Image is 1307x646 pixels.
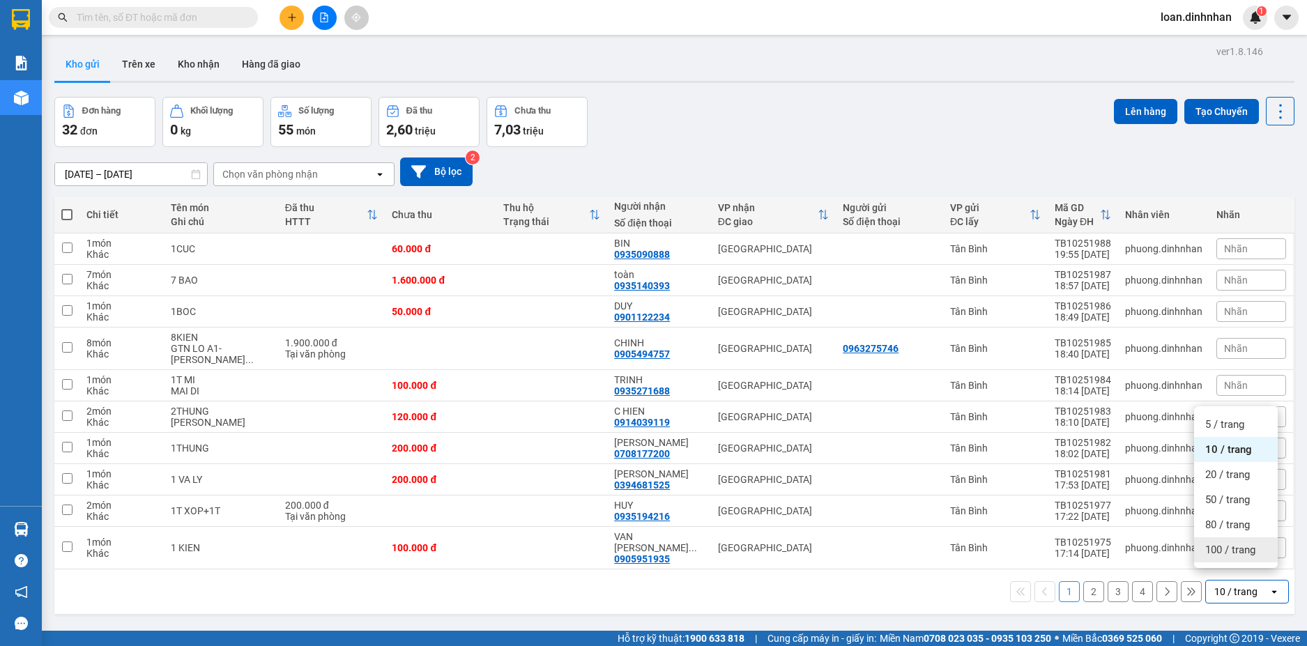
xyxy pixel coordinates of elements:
div: Số điện thoại [843,216,936,227]
div: Chưa thu [392,209,489,220]
div: phuong.dinhnhan [1125,474,1202,485]
span: 100 / trang [1205,543,1255,557]
div: Khác [86,348,157,360]
div: 2 món [86,406,157,417]
div: 0935090888 [614,249,670,260]
div: 0708177200 [614,448,670,459]
div: TB10251984 [1055,374,1111,385]
div: 200.000 đ [285,500,379,511]
div: Thu hộ [503,202,589,213]
div: 120.000 đ [392,411,489,422]
svg: open [374,169,385,180]
span: message [15,617,28,630]
div: Tân Bình [950,411,1041,422]
button: caret-down [1274,6,1299,30]
div: Khác [86,448,157,459]
button: Tạo Chuyến [1184,99,1259,124]
div: DUY [614,300,703,312]
div: 0963275746 [843,343,899,354]
div: phuong.dinhnhan [1125,411,1202,422]
th: Toggle SortBy [711,197,836,233]
button: Đơn hàng32đơn [54,97,155,147]
div: TB10251982 [1055,437,1111,448]
span: Nhãn [1224,243,1248,254]
div: Tân Bình [950,275,1041,286]
span: notification [15,585,28,599]
sup: 1 [1257,6,1267,16]
div: [GEOGRAPHIC_DATA] [718,343,830,354]
span: 50 / trang [1205,493,1250,507]
span: question-circle [15,554,28,567]
div: 0901122234 [614,312,670,323]
div: Khối lượng [190,106,233,116]
button: Lên hàng [1114,99,1177,124]
sup: 2 [466,151,480,164]
div: TB10251985 [1055,337,1111,348]
div: Tân Bình [950,474,1041,485]
img: warehouse-icon [14,91,29,105]
div: TB10251986 [1055,300,1111,312]
span: 7,03 [494,121,521,138]
button: Kho gửi [54,47,111,81]
div: Ngày ĐH [1055,216,1100,227]
div: TB10251975 [1055,537,1111,548]
div: 1 KIEN [171,542,270,553]
div: CHINH [614,337,703,348]
span: Miền Nam [880,631,1051,646]
span: caret-down [1281,11,1293,24]
div: Trạng thái [503,216,589,227]
div: 2THUNG GACH [171,406,270,428]
div: Nhân viên [1125,209,1202,220]
div: Khác [86,511,157,522]
button: file-add [312,6,337,30]
div: [GEOGRAPHIC_DATA] [718,275,830,286]
div: ĐC lấy [950,216,1030,227]
div: ĐC giao [718,216,818,227]
div: 18:10 [DATE] [1055,417,1111,428]
svg: open [1269,586,1280,597]
div: TB10251977 [1055,500,1111,511]
span: Nhãn [1224,380,1248,391]
span: Miền Bắc [1062,631,1162,646]
div: C HIEN [614,406,703,417]
div: 8 món [86,337,157,348]
span: aim [351,13,361,22]
div: 17:14 [DATE] [1055,548,1111,559]
div: 0905951935 [614,553,670,564]
div: 18:49 [DATE] [1055,312,1111,323]
div: 18:57 [DATE] [1055,280,1111,291]
img: logo-vxr [12,9,30,30]
div: Đơn hàng [82,106,121,116]
div: Người gửi [843,202,936,213]
div: Khác [86,479,157,491]
div: Khác [86,249,157,260]
div: 0905494757 [614,348,670,360]
div: TB10251987 [1055,269,1111,280]
span: 0 [170,121,178,138]
div: GTN LO A1- CHUONG DUONG P NGU HANH SON [171,343,270,365]
div: Khác [86,548,157,559]
th: Toggle SortBy [1048,197,1118,233]
th: Toggle SortBy [278,197,385,233]
span: | [1172,631,1175,646]
div: 1BOC [171,306,270,317]
div: Tân Bình [950,443,1041,454]
button: plus [280,6,304,30]
button: Bộ lọc [400,157,473,186]
div: phuong.dinhnhan [1125,380,1202,391]
span: triệu [415,125,436,137]
div: Ghi chú [171,216,270,227]
img: icon-new-feature [1249,11,1262,24]
button: 2 [1083,581,1104,602]
div: 0935194216 [614,511,670,522]
span: 5 / trang [1205,417,1244,431]
div: Số lượng [298,106,334,116]
div: Đã thu [406,106,432,116]
div: KIỀU OANH [614,437,703,448]
div: [GEOGRAPHIC_DATA] [718,542,830,553]
div: Tân Bình [950,505,1041,516]
span: món [296,125,316,137]
div: Khác [86,312,157,323]
span: 2,60 [386,121,413,138]
div: MAI DI [171,385,270,397]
